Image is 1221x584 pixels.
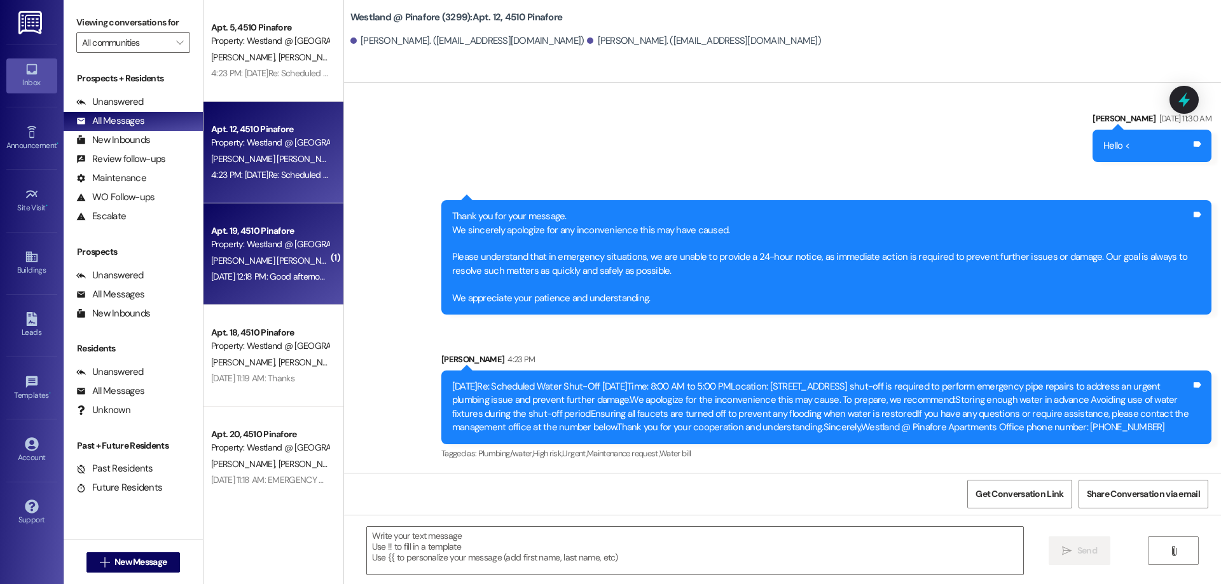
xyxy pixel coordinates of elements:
div: New Inbounds [76,307,150,320]
span: Plumbing/water , [478,448,533,459]
div: All Messages [76,384,144,398]
div: All Messages [76,288,144,301]
div: Apt. 5, 4510 Pinafore [211,21,329,34]
i:  [100,557,109,567]
span: Water bill [659,448,691,459]
a: Account [6,433,57,468]
div: Property: Westland @ [GEOGRAPHIC_DATA] (3299) [211,441,329,454]
span: [PERSON_NAME] [278,357,345,368]
div: Unknown [76,404,130,417]
span: [PERSON_NAME] [211,458,279,470]
label: Viewing conversations for [76,13,190,32]
div: Property: Westland @ [GEOGRAPHIC_DATA] (3299) [211,136,329,149]
div: New Inbounds [76,133,150,147]
div: Past Residents [76,462,153,475]
div: Tagged as: [441,444,1211,463]
span: Maintenance request , [587,448,659,459]
div: [DATE]Re: Scheduled Water Shut-Off [DATE]Time: 8:00 AM to 5:00 PMLocation: [STREET_ADDRESS] shut-... [452,380,1191,435]
i:  [1169,546,1178,556]
div: Unanswered [76,95,144,109]
div: [DATE] 11:19 AM: Thanks [211,372,294,384]
span: • [49,389,51,398]
i:  [176,37,183,48]
div: [PERSON_NAME]. ([EMAIL_ADDRESS][DOMAIN_NAME]) [587,34,821,48]
button: Send [1049,536,1110,565]
span: • [57,139,59,148]
a: Templates • [6,371,57,405]
div: Past + Future Residents [64,439,203,452]
i:  [1062,546,1072,556]
div: Maintenance [76,172,146,185]
div: Thank you for your message. We sincerely apologize for any inconvenience this may have caused. Pl... [452,210,1191,305]
div: 4:23 PM [504,353,535,366]
b: Westland @ Pinafore (3299): Apt. 12, 4510 Pinafore [350,11,562,24]
span: Get Conversation Link [976,487,1063,501]
div: Hello < [1103,139,1129,153]
div: Apt. 20, 4510 Pinafore [211,428,329,441]
span: Send [1077,544,1097,557]
a: Leads [6,308,57,343]
span: [PERSON_NAME] [211,51,279,63]
button: Share Conversation via email [1079,480,1208,508]
span: • [46,201,48,210]
span: Urgent , [562,448,586,459]
a: Inbox [6,58,57,93]
div: [DATE] 11:30 AM [1156,112,1211,125]
div: All Messages [76,114,144,128]
div: Property: Westland @ [GEOGRAPHIC_DATA] (3299) [211,339,329,353]
div: Apt. 12, 4510 Pinafore [211,123,329,136]
span: [PERSON_NAME] [PERSON_NAME] [211,153,344,165]
span: Share Conversation via email [1087,487,1200,501]
div: [PERSON_NAME] [1093,112,1211,130]
span: [PERSON_NAME] [278,51,341,63]
div: Residents [64,342,203,355]
button: Get Conversation Link [967,480,1072,508]
input: All communities [82,32,170,53]
div: Apt. 18, 4510 Pinafore [211,326,329,339]
span: [PERSON_NAME] [278,458,341,470]
a: Site Visit • [6,184,57,218]
button: New Message [86,552,181,573]
div: Prospects [64,245,203,259]
div: [PERSON_NAME]. ([EMAIL_ADDRESS][DOMAIN_NAME]) [350,34,584,48]
div: Property: Westland @ [GEOGRAPHIC_DATA] (3299) [211,238,329,251]
span: [PERSON_NAME] [211,357,279,368]
div: Prospects + Residents [64,72,203,85]
span: High risk , [533,448,563,459]
a: Buildings [6,246,57,280]
div: Property: Westland @ [GEOGRAPHIC_DATA] (3299) [211,34,329,48]
span: New Message [114,555,167,569]
div: [PERSON_NAME] [441,353,1211,370]
img: ResiDesk Logo [18,11,45,34]
div: Apt. 19, 4510 Pinafore [211,224,329,238]
div: Future Residents [76,481,162,494]
div: WO Follow-ups [76,191,155,204]
div: [DATE] 12:18 PM: Good afternoon, for next time, please give 24 hours' notice, which is recommende... [211,271,632,282]
div: Unanswered [76,269,144,282]
a: Support [6,496,57,530]
div: Unanswered [76,365,144,379]
div: Escalate [76,210,126,223]
div: Review follow-ups [76,153,165,166]
span: [PERSON_NAME] [PERSON_NAME] [211,255,344,266]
